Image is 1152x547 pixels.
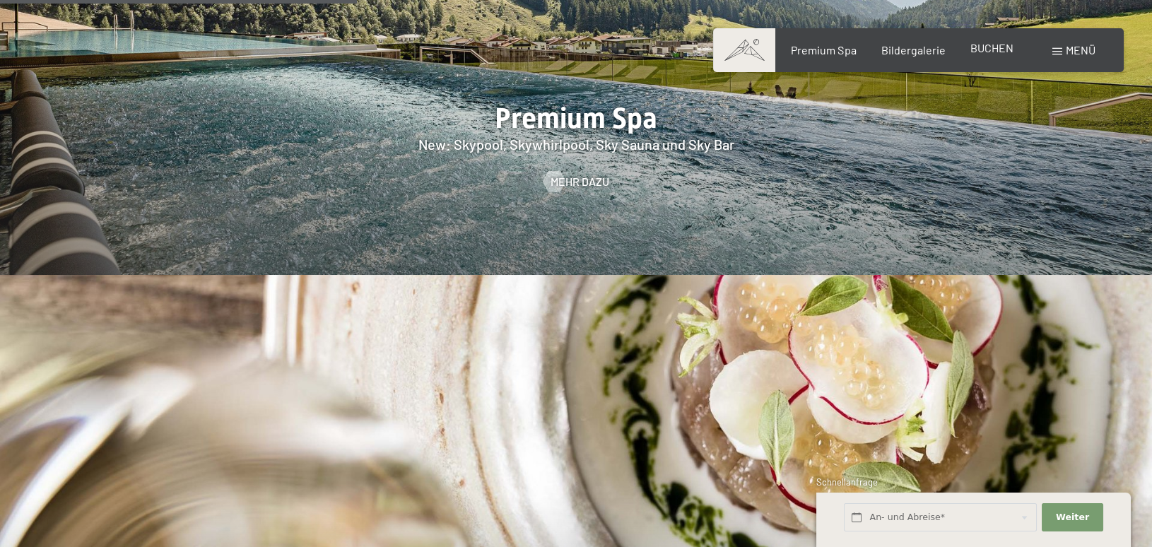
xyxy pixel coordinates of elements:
a: BUCHEN [970,41,1013,54]
span: Menü [1066,43,1095,57]
a: Premium Spa [791,43,856,57]
span: Weiter [1056,511,1089,524]
a: Mehr dazu [543,174,609,189]
a: Bildergalerie [881,43,946,57]
button: Weiter [1042,503,1103,532]
span: Mehr dazu [551,174,609,189]
span: Schnellanfrage [816,476,878,488]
